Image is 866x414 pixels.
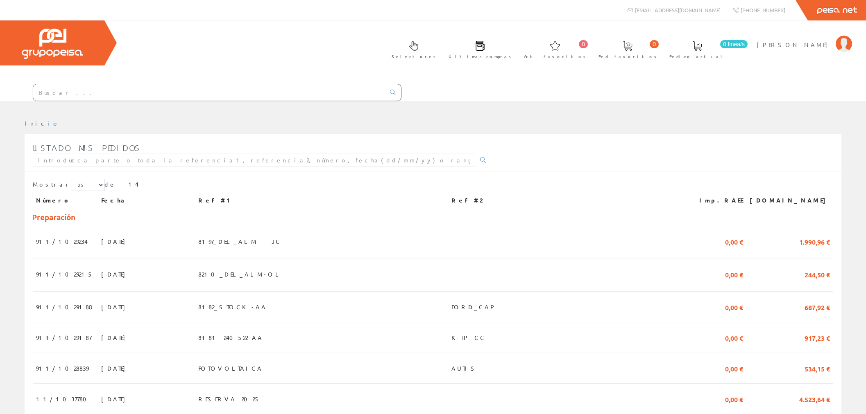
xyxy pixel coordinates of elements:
[33,179,104,191] label: Mostrar
[36,300,92,314] span: 911/1029188
[198,331,263,344] span: 8181_240522-AA
[746,193,833,208] th: [DOMAIN_NAME]
[524,52,586,61] span: Art. favoritos
[101,361,129,375] span: [DATE]
[36,361,88,375] span: 911/1028839
[101,300,129,314] span: [DATE]
[720,40,748,48] span: 0 línea/s
[101,392,129,406] span: [DATE]
[198,267,282,281] span: 8210_DEL_ALM-OL
[805,361,830,375] span: 534,15 €
[36,234,88,248] span: 911/1029234
[449,52,511,61] span: Últimas compras
[198,234,281,248] span: 8197_DEL_ALM - JC
[757,34,852,42] a: [PERSON_NAME]
[198,392,260,406] span: RESERVA 2025
[805,331,830,344] span: 917,23 €
[33,179,833,193] div: de 14
[101,267,129,281] span: [DATE]
[440,34,515,64] a: Últimas compras
[32,212,75,222] span: Preparación
[669,52,725,61] span: Pedido actual
[725,267,743,281] span: 0,00 €
[805,300,830,314] span: 687,92 €
[598,52,657,61] span: Ped. favoritos
[725,392,743,406] span: 0,00 €
[22,29,83,59] img: Grupo Peisa
[805,267,830,281] span: 244,50 €
[757,40,832,49] span: [PERSON_NAME]
[725,331,743,344] span: 0,00 €
[383,34,440,64] a: Selectores
[799,234,830,248] span: 1.990,96 €
[25,119,59,127] a: Inicio
[101,331,129,344] span: [DATE]
[725,300,743,314] span: 0,00 €
[392,52,436,61] span: Selectores
[33,193,98,208] th: Número
[685,193,746,208] th: Imp.RAEE
[198,300,267,314] span: 8182_STOCK-AA
[451,361,478,375] span: AUTIS
[725,234,743,248] span: 0,00 €
[448,193,685,208] th: Ref #2
[98,193,195,208] th: Fecha
[741,7,785,13] span: [PHONE_NUMBER]
[36,267,93,281] span: 911/1029215
[451,331,486,344] span: KTP_CC
[635,7,721,13] span: [EMAIL_ADDRESS][DOMAIN_NAME]
[36,331,91,344] span: 911/1029187
[650,40,659,48] span: 0
[72,179,104,191] select: Mostrar
[198,361,263,375] span: FOTOVOLTAICA
[195,193,448,208] th: Ref #1
[579,40,588,48] span: 0
[725,361,743,375] span: 0,00 €
[33,153,475,167] input: Introduzca parte o toda la referencia1, referencia2, número, fecha(dd/mm/yy) o rango de fechas(dd...
[799,392,830,406] span: 4.523,64 €
[33,84,385,101] input: Buscar ...
[451,300,496,314] span: FORD_CAP
[36,392,91,406] span: 11/1037780
[101,234,129,248] span: [DATE]
[33,143,141,153] span: Listado mis pedidos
